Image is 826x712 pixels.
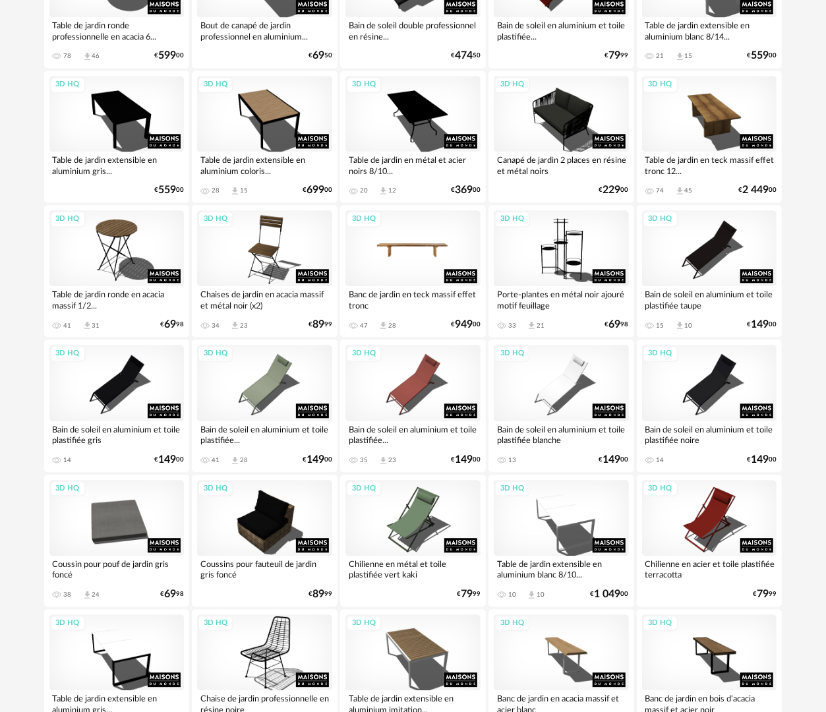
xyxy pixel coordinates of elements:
span: 2 449 [742,186,769,194]
span: Download icon [378,456,388,465]
span: 79 [461,590,473,599]
div: 3D HQ [198,345,233,362]
div: € 00 [303,186,332,194]
div: 15 [240,187,248,194]
div: € 00 [599,456,629,464]
div: 23 [388,456,396,464]
span: 1 049 [595,590,621,599]
div: 35 [360,456,368,464]
div: 3D HQ [494,345,530,362]
span: 149 [751,456,769,464]
div: Chaises de jardin en acacia massif et métal noir (x2) [197,286,332,312]
div: 21 [657,52,664,60]
div: Bain de soleil en aluminium et toile plastifiée... [197,421,332,448]
span: Download icon [675,186,685,196]
a: 3D HQ Table de jardin extensible en aluminium coloris... 28 Download icon 15 €69900 [192,71,338,202]
a: 3D HQ Chaises de jardin en acacia massif et métal noir (x2) 34 Download icon 23 €8999 [192,205,338,337]
div: 3D HQ [50,76,86,93]
div: 3D HQ [643,76,678,93]
div: € 00 [599,186,629,194]
a: 3D HQ Coussin pour pouf de jardin gris foncé 38 Download icon 24 €6998 [44,475,190,607]
div: € 98 [605,320,629,329]
div: 13 [508,456,516,464]
span: 149 [603,456,621,464]
div: Bain de soleil en aluminium et toile plastifiée... [494,17,629,44]
div: Coussins pour fauteuil de jardin gris foncé [197,556,332,582]
div: 3D HQ [494,76,530,93]
span: Download icon [378,186,388,196]
a: 3D HQ Chilienne en acier et toile plastifiée terracotta €7999 [637,475,782,607]
div: Table de jardin extensible en aluminium gris... [49,152,185,178]
span: 474 [455,51,473,60]
div: € 00 [747,456,777,464]
div: 21 [537,322,545,330]
div: € 50 [451,51,481,60]
div: 41 [212,456,220,464]
div: 3D HQ [50,345,86,362]
div: Bain de soleil double professionnel en résine... [345,17,481,44]
span: Download icon [82,590,92,600]
div: € 99 [753,590,777,599]
div: 45 [685,187,693,194]
span: 89 [312,590,324,599]
span: 69 [609,320,621,329]
div: 3D HQ [494,481,530,497]
div: Table de jardin ronde professionnelle en acacia 6... [49,17,185,44]
div: 41 [64,322,72,330]
div: Bain de soleil en aluminium et toile plastifiée gris [49,421,185,448]
div: 28 [388,322,396,330]
div: Table de jardin extensible en aluminium coloris... [197,152,332,178]
span: 369 [455,186,473,194]
span: Download icon [230,186,240,196]
div: € 00 [154,51,184,60]
span: 149 [158,456,176,464]
div: 3D HQ [643,615,678,632]
div: Coussin pour pouf de jardin gris foncé [49,556,185,582]
div: 3D HQ [50,481,86,497]
a: 3D HQ Bain de soleil en aluminium et toile plastifiée blanche 13 €14900 [488,340,634,471]
span: Download icon [675,51,685,61]
span: Download icon [527,320,537,330]
span: 69 [164,590,176,599]
div: € 00 [451,320,481,329]
div: Bout de canapé de jardin professionnel en aluminium... [197,17,332,44]
div: 3D HQ [643,345,678,362]
span: 149 [455,456,473,464]
span: 559 [751,51,769,60]
div: Table de jardin extensible en aluminium blanc 8/10... [494,556,629,582]
div: Table de jardin extensible en aluminium blanc 8/14... [642,17,777,44]
div: 3D HQ [643,211,678,227]
div: 23 [240,322,248,330]
div: Canapé de jardin 2 places en résine et métal noirs [494,152,629,178]
div: 10 [685,322,693,330]
div: € 00 [303,456,332,464]
div: 3D HQ [198,211,233,227]
div: € 98 [160,590,184,599]
span: 69 [164,320,176,329]
div: 3D HQ [198,76,233,93]
div: € 00 [451,456,481,464]
a: 3D HQ Bain de soleil en aluminium et toile plastifiée... 41 Download icon 28 €14900 [192,340,338,471]
span: 149 [307,456,324,464]
div: 3D HQ [346,76,382,93]
div: 14 [657,456,664,464]
span: 89 [312,320,324,329]
span: Download icon [675,320,685,330]
div: € 98 [160,320,184,329]
span: 149 [751,320,769,329]
div: 3D HQ [494,211,530,227]
a: 3D HQ Canapé de jardin 2 places en résine et métal noirs €22900 [488,71,634,202]
div: 28 [212,187,220,194]
div: € 50 [309,51,332,60]
div: 12 [388,187,396,194]
div: Chilienne en acier et toile plastifiée terracotta [642,556,777,582]
span: 69 [312,51,324,60]
div: 14 [64,456,72,464]
div: € 00 [451,186,481,194]
div: 3D HQ [50,211,86,227]
div: Bain de soleil en aluminium et toile plastifiée noire [642,421,777,448]
a: 3D HQ Porte-plantes en métal noir ajouré motif feuillage 33 Download icon 21 €6998 [488,205,634,337]
div: Table de jardin ronde en acacia massif 1/2... [49,286,185,312]
div: € 00 [591,590,629,599]
div: € 00 [747,320,777,329]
